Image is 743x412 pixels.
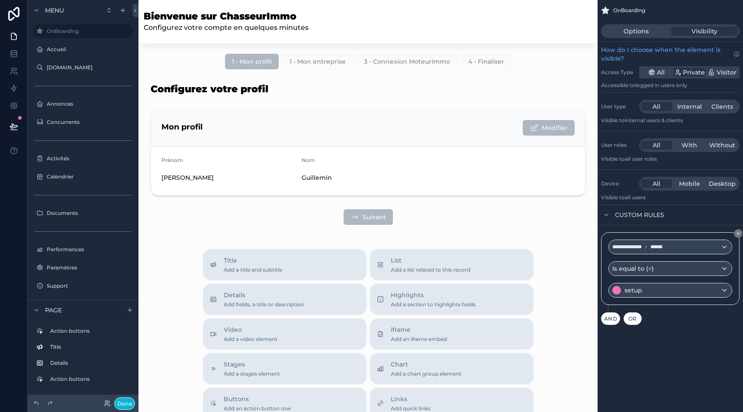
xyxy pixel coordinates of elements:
[391,360,461,369] span: Chart
[624,27,649,36] span: Options
[711,102,733,111] span: Clients
[224,301,304,308] span: Add fields, a title or description
[47,210,132,217] label: Documents
[717,68,737,77] span: Visitor
[391,395,430,403] span: Links
[370,249,534,280] button: ListAdd a list related to this record
[677,102,702,111] span: Internal
[601,312,620,325] button: AND
[627,315,639,322] span: OR
[33,24,133,38] a: OnBoarding
[47,282,132,289] label: Support
[33,61,133,75] a: [DOMAIN_NAME]
[33,97,133,111] a: Annonces
[224,395,291,403] span: Buttons
[203,318,367,350] button: VideoAdd a video element
[47,28,128,35] label: OnBoarding
[224,325,277,334] span: Video
[601,82,740,89] p: Accessible to
[657,68,665,77] span: All
[33,42,133,56] a: Accueil
[370,284,534,315] button: HighlightsAdd a section to highlights fields
[224,266,282,273] span: Add a title and subtitle
[653,179,660,188] span: All
[114,397,135,410] button: Done
[224,291,304,299] span: Details
[615,211,664,219] span: Custom rules
[625,194,646,201] span: all users
[47,264,132,271] label: Paramètres
[33,297,133,311] a: Admin
[33,152,133,165] a: Activités
[682,141,697,149] span: With
[635,82,687,88] span: Logged in users only
[625,156,657,162] span: All user roles
[203,249,367,280] button: TitleAdd a title and subtitle
[47,46,132,53] label: Accueil
[203,353,367,384] button: StagesAdd a stages element
[224,370,280,377] span: Add a stages element
[224,405,291,412] span: Add an action button row
[391,336,447,343] span: Add an iframe embed
[391,370,461,377] span: Add a chart group element
[601,117,740,124] p: Visible to
[370,318,534,350] button: iframeAdd an iframe embed
[33,170,133,184] a: Calendrier
[391,325,447,334] span: iframe
[50,328,130,334] label: Action buttons
[33,115,133,129] a: Concurrents
[50,360,130,367] label: Details
[709,179,736,188] span: Desktop
[224,256,282,265] span: Title
[625,117,683,123] span: Internal users & clients
[624,312,642,325] button: OR
[679,179,700,188] span: Mobile
[601,45,740,63] a: How do I choose when the element is visible?
[601,142,636,149] label: User roles
[709,141,735,149] span: Without
[33,261,133,275] a: Paramètres
[653,141,660,149] span: All
[391,405,430,412] span: Add quick links
[33,243,133,256] a: Performances
[47,64,132,71] label: [DOMAIN_NAME]
[391,266,470,273] span: Add a list related to this record
[144,23,309,33] span: Configurez votre compte en quelques minutes
[624,286,642,295] span: setup
[203,284,367,315] button: DetailsAdd fields, a title or description
[601,194,740,201] p: Visible to
[33,206,133,220] a: Documents
[653,102,660,111] span: All
[608,261,732,276] button: Is equal to (=)
[50,376,130,383] label: Action buttons
[601,45,730,63] span: How do I choose when the element is visible?
[683,68,705,77] span: Private
[47,173,132,180] label: Calendrier
[608,283,732,298] button: setup
[224,336,277,343] span: Add a video element
[47,155,132,162] label: Activités
[612,264,654,273] span: Is equal to (=)
[613,7,645,14] span: OnBoarding
[47,101,132,107] label: Annonces
[601,156,740,162] p: Visible to
[224,360,280,369] span: Stages
[391,256,470,265] span: List
[47,119,132,126] label: Concurrents
[28,320,138,395] div: scrollable content
[45,6,64,15] span: Menu
[692,27,717,36] span: Visibility
[370,353,534,384] button: ChartAdd a chart group element
[391,291,476,299] span: Highlights
[50,344,130,350] label: Title
[33,279,133,293] a: Support
[45,306,62,315] span: Page
[601,69,636,76] label: Access Type
[144,10,309,23] h1: Bienvenue sur ChasseurImmo
[601,180,636,187] label: Device
[391,301,476,308] span: Add a section to highlights fields
[47,246,132,253] label: Performances
[601,103,636,110] label: User type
